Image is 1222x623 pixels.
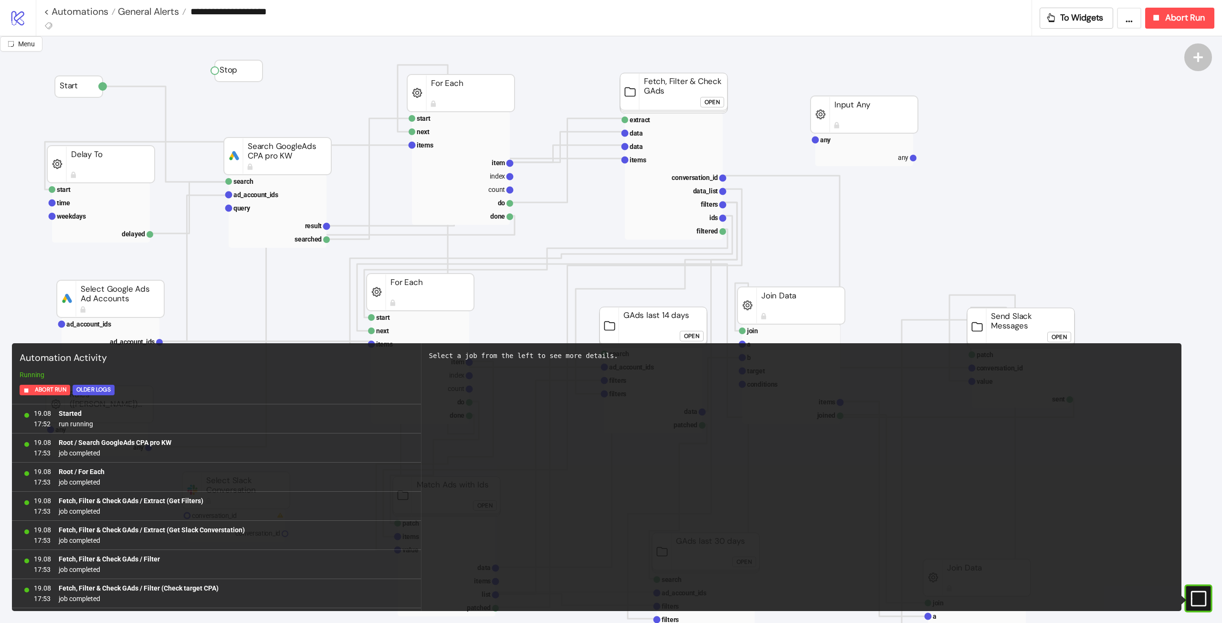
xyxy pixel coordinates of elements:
text: filters [701,201,718,208]
text: next [376,327,389,335]
div: Automation Activity [16,347,417,370]
a: General Alerts [116,7,186,16]
button: Open [680,331,704,341]
span: General Alerts [116,5,179,18]
span: Abort Run [1165,12,1205,23]
span: Abort Run [35,384,66,395]
text: a [747,340,751,348]
text: ad_account_ids [233,191,278,199]
span: 19.08 [34,408,51,419]
span: job completed [59,448,171,458]
div: Select a job from the left to see more details. [429,351,1174,361]
span: 17:53 [34,448,51,458]
span: Menu [18,40,35,48]
span: 19.08 [34,437,51,448]
text: start [417,115,431,122]
text: data [630,143,643,150]
text: any [820,136,831,144]
text: result [305,222,322,230]
span: 17:53 [34,506,51,517]
text: a [933,612,937,620]
text: count [488,186,505,193]
b: Fetch, Filter & Check GAds / Filter [59,555,160,563]
text: data [630,129,643,137]
b: Fetch, Filter & Check GAds / Filter (Check target CPA) [59,584,219,592]
text: items [630,156,646,164]
text: start [57,186,71,193]
span: job completed [59,477,105,487]
span: 17:53 [34,564,51,575]
span: 19.08 [34,496,51,506]
button: To Widgets [1040,8,1114,29]
span: To Widgets [1060,12,1104,23]
button: Abort Run [1145,8,1214,29]
span: 19.08 [34,554,51,564]
text: ids [709,214,718,222]
span: 19.08 [34,525,51,535]
button: Open [700,97,724,107]
text: weekdays [57,212,86,220]
div: Running [16,370,417,380]
span: 19.08 [34,583,51,593]
button: ... [1117,8,1141,29]
div: Open [1052,332,1067,343]
b: Root / For Each [59,468,105,475]
text: index [490,172,505,180]
text: items [417,141,433,149]
text: query [233,204,251,212]
text: ad_account_ids [66,320,111,328]
text: extract [630,116,650,124]
button: Open [1047,332,1071,342]
b: Root / Search GoogleAds CPA pro KW [59,439,171,446]
text: data_list [693,187,718,195]
text: start [376,314,390,321]
div: Open [705,97,720,108]
div: Older Logs [76,384,111,395]
span: job completed [59,564,160,575]
button: Older Logs [73,385,115,395]
text: any [898,154,908,161]
b: Started [59,410,82,417]
text: time [57,199,70,207]
a: < Automations [44,7,116,16]
text: ad_account_ids [110,338,155,346]
span: radius-bottomright [8,41,14,47]
span: job completed [59,506,203,517]
span: run running [59,419,93,429]
span: 17:53 [34,593,51,604]
span: 19.08 [34,466,51,477]
span: 17:52 [34,419,51,429]
span: job completed [59,535,245,546]
span: 17:53 [34,535,51,546]
text: join [747,327,758,335]
text: items [376,340,393,348]
b: Fetch, Filter & Check GAds / Extract (Get Filters) [59,497,203,505]
button: Abort Run [20,385,70,395]
text: item [492,159,505,167]
span: job completed [59,593,219,604]
span: 17:53 [34,477,51,487]
text: next [417,128,430,136]
b: Fetch, Filter & Check GAds / Extract (Get Slack Converstation) [59,526,245,534]
text: search [233,178,253,185]
div: Open [684,331,699,342]
text: conversation_id [672,174,718,181]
